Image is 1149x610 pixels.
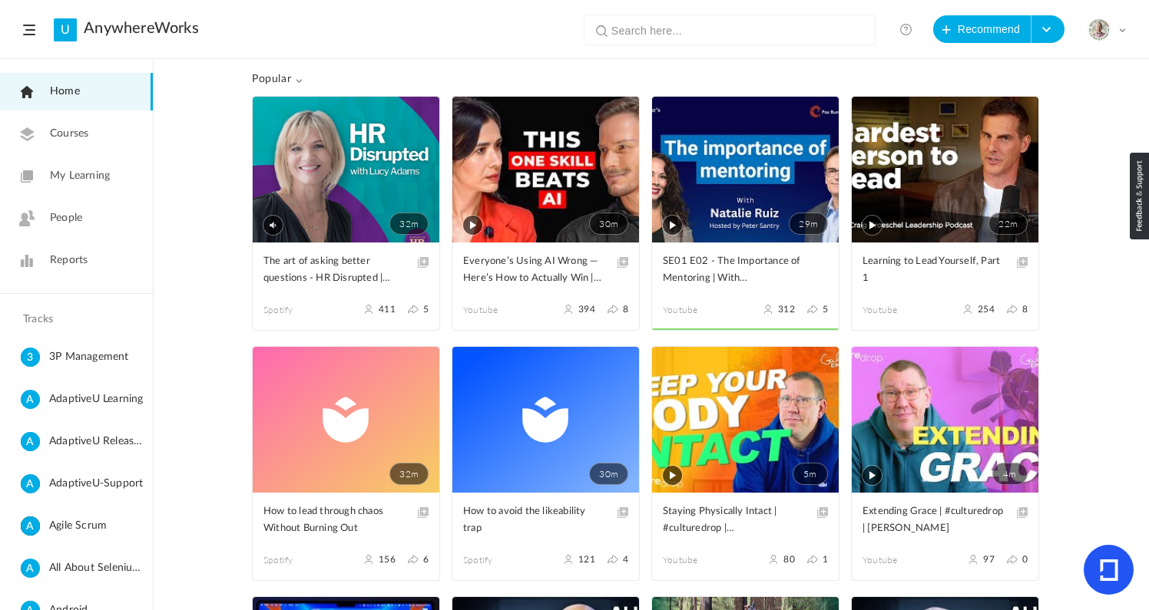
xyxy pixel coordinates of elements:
span: 156 [379,554,396,565]
cite: A [21,432,40,453]
span: Learning to Lead Yourself, Part 1 [863,253,1005,287]
span: How to lead through chaos Without Burning Out [263,503,406,537]
span: Courses [50,126,88,142]
a: Extending Grace | #culturedrop | [PERSON_NAME] [863,503,1028,538]
span: 254 [978,304,995,315]
span: Youtube [663,303,746,317]
cite: A [21,474,40,495]
a: 22m [852,97,1038,242]
span: 32m [389,213,429,235]
a: Everyone’s Using AI Wrong — Here’s How to Actually Win | Hugging Face CSO Explains [463,253,628,288]
span: 121 [578,554,595,565]
span: 411 [379,304,396,315]
span: Youtube [663,553,746,567]
a: 30m [452,97,639,242]
span: The art of asking better questions - HR Disrupted | Podcast on Spotify [263,253,406,287]
span: 22m [988,213,1028,235]
a: 32m [253,97,439,242]
span: 5m [793,463,828,485]
cite: A [21,559,40,579]
span: 80 [783,554,794,565]
a: SE01 E02 - The Importance of Mentoring | With [PERSON_NAME] [663,253,828,288]
a: AnywhereWorks [84,19,199,38]
span: 32m [389,463,429,485]
span: Extending Grace | #culturedrop | [PERSON_NAME] [863,503,1005,537]
span: 30m [589,213,628,235]
span: Reports [50,252,88,269]
span: 30m [589,463,628,485]
span: 4m [992,463,1028,485]
a: The art of asking better questions - HR Disrupted | Podcast on Spotify [263,253,429,288]
a: How to avoid the likeability trap [463,503,628,538]
input: Search here... [611,15,855,46]
span: AdaptiveU-Support [49,474,147,493]
h4: Tracks [23,313,126,326]
span: spotify [463,553,546,567]
a: 29m [652,97,839,242]
a: Learning to Lead Yourself, Part 1 [863,253,1028,288]
span: Youtube [863,553,945,567]
span: Youtube [463,303,546,317]
span: Popular [252,73,303,86]
span: Home [50,84,80,100]
a: 30m [452,347,639,493]
a: 32m [253,347,439,493]
cite: 3 [21,348,40,368]
span: Youtube [863,303,945,317]
span: 29m [789,213,828,235]
span: 394 [578,304,595,315]
cite: A [21,516,40,537]
span: SE01 E02 - The Importance of Mentoring | With [PERSON_NAME] [663,253,805,287]
span: Everyone’s Using AI Wrong — Here’s How to Actually Win | Hugging Face CSO Explains [463,253,605,287]
a: U [54,18,77,41]
span: 6 [423,554,429,565]
span: All About Selenium Testing [49,559,147,578]
span: People [50,210,82,226]
span: My Learning [50,168,110,184]
span: Spotify [263,303,346,317]
span: 97 [983,554,994,565]
cite: A [21,390,40,411]
span: Staying Physically Intact | #culturedrop | [PERSON_NAME] [663,503,805,537]
span: 5 [823,304,828,315]
button: Recommend [933,15,1031,43]
a: How to lead through chaos Without Burning Out [263,503,429,538]
span: AdaptiveU Release Details [49,432,147,451]
span: 0 [1022,554,1028,565]
img: loop_feedback_btn.png [1130,153,1149,239]
span: 1 [823,554,828,565]
span: 8 [623,304,628,315]
span: AdaptiveU Learning [49,390,147,409]
a: Staying Physically Intact | #culturedrop | [PERSON_NAME] [663,503,828,538]
span: spotify [263,553,346,567]
a: 5m [652,347,839,493]
span: How to avoid the likeability trap [463,503,605,537]
span: 3P Management [49,348,147,367]
span: 312 [778,304,795,315]
span: Agile Scrum [49,516,147,536]
span: 5 [423,304,429,315]
span: 4 [623,554,628,565]
span: 8 [1022,304,1028,315]
a: 4m [852,347,1038,493]
img: julia-s-version-gybnm-profile-picture-frame-2024-template-16.png [1088,19,1110,41]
